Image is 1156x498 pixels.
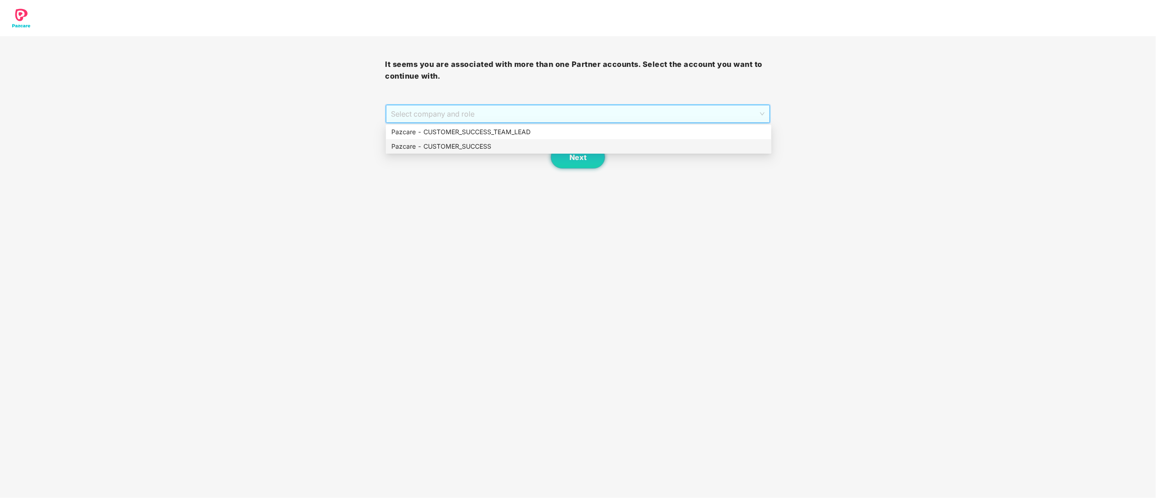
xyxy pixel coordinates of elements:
[386,139,771,154] div: Pazcare - CUSTOMER_SUCCESS
[391,105,765,122] span: Select company and role
[385,59,771,82] h3: It seems you are associated with more than one Partner accounts. Select the account you want to c...
[569,153,587,162] span: Next
[386,125,771,139] div: Pazcare - CUSTOMER_SUCCESS_TEAM_LEAD
[391,127,766,137] div: Pazcare - CUSTOMER_SUCCESS_TEAM_LEAD
[551,146,605,169] button: Next
[391,141,766,151] div: Pazcare - CUSTOMER_SUCCESS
